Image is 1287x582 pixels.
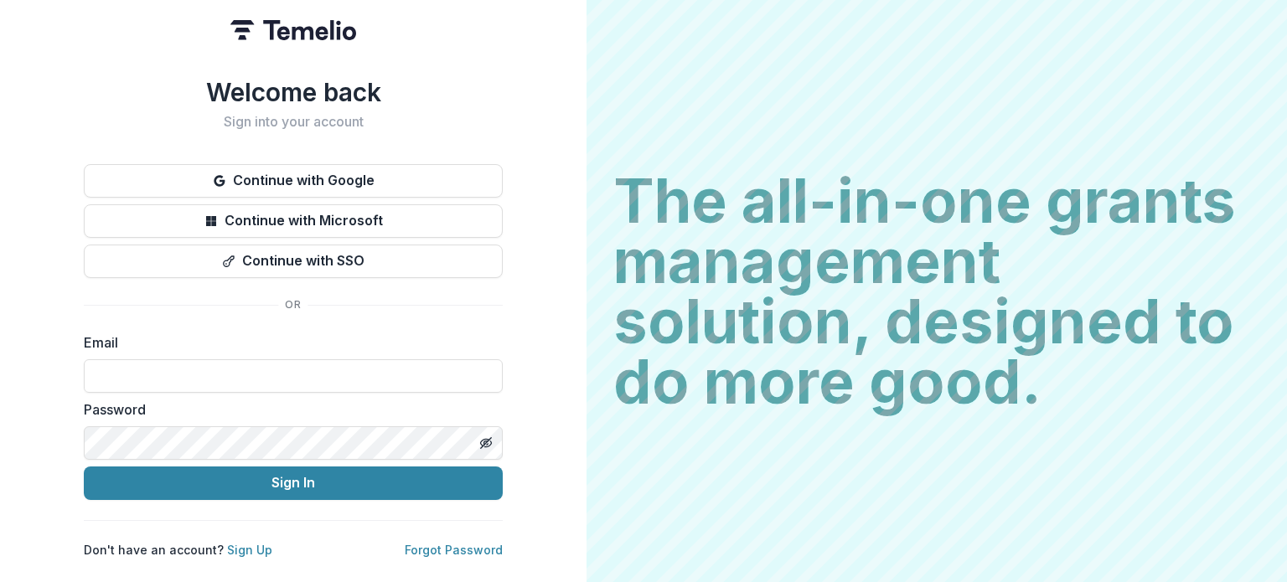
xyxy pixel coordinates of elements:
[84,164,503,198] button: Continue with Google
[230,20,356,40] img: Temelio
[84,77,503,107] h1: Welcome back
[84,245,503,278] button: Continue with SSO
[84,541,272,559] p: Don't have an account?
[227,543,272,557] a: Sign Up
[84,466,503,500] button: Sign In
[84,114,503,130] h2: Sign into your account
[405,543,503,557] a: Forgot Password
[473,430,499,456] button: Toggle password visibility
[84,204,503,238] button: Continue with Microsoft
[84,399,493,420] label: Password
[84,332,493,353] label: Email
